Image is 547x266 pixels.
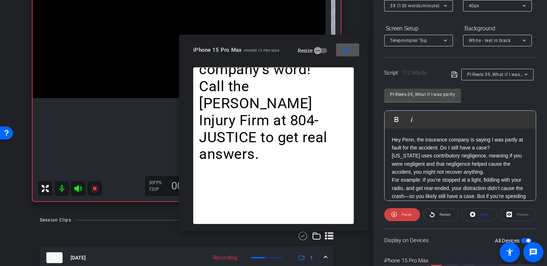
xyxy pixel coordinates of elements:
div: Session Clips [40,216,71,224]
div: 00:00:05 [167,180,215,192]
p: Hey Penn, the insurance company is saying I was partly at fault for the accident. Do I still have... [392,136,529,152]
div: iPhone 15 Pro Max [384,257,536,265]
span: iPhone 15 Pro Max [243,48,279,52]
span: 1 [310,254,313,262]
span: Restart [440,212,450,216]
div: Recording [209,254,241,262]
div: Display on Devices [384,228,536,252]
mat-icon: close [342,46,351,55]
mat-icon: accessibility [505,248,514,257]
label: All Devices [495,237,521,244]
input: Title [390,90,455,99]
span: 112 Words [402,69,427,76]
label: Resize [298,47,314,54]
button: Italic (⌘I) [405,112,419,127]
span: iPhone 15 Pro Max [193,47,242,53]
p: [US_STATE] uses contributory negligence, meaning if you were negligent and that negligence helped... [392,152,529,176]
div: 30 [149,180,167,186]
span: 40px [469,3,479,8]
span: Pause [402,212,411,216]
span: FPS [154,180,161,185]
span: Teleprompter Top [390,38,427,43]
div: 720P [149,186,167,192]
p: For example: If you’re stopped at a light, fiddling with your radio, and get rear-ended, your dis... [392,176,529,216]
mat-icon: message [529,248,538,257]
div: Screen Setup [384,22,453,35]
span: Stop [480,212,488,216]
span: 3X (130 words/minute) [390,3,440,8]
div: Background [463,22,532,35]
span: White - text in black [469,38,511,43]
p: Call the [PERSON_NAME] Injury Firm at 804-JUSTICE to get real answers. [199,78,348,163]
img: thumb-nail [46,252,63,263]
div: Script [384,69,441,77]
span: [DATE] [71,254,86,262]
